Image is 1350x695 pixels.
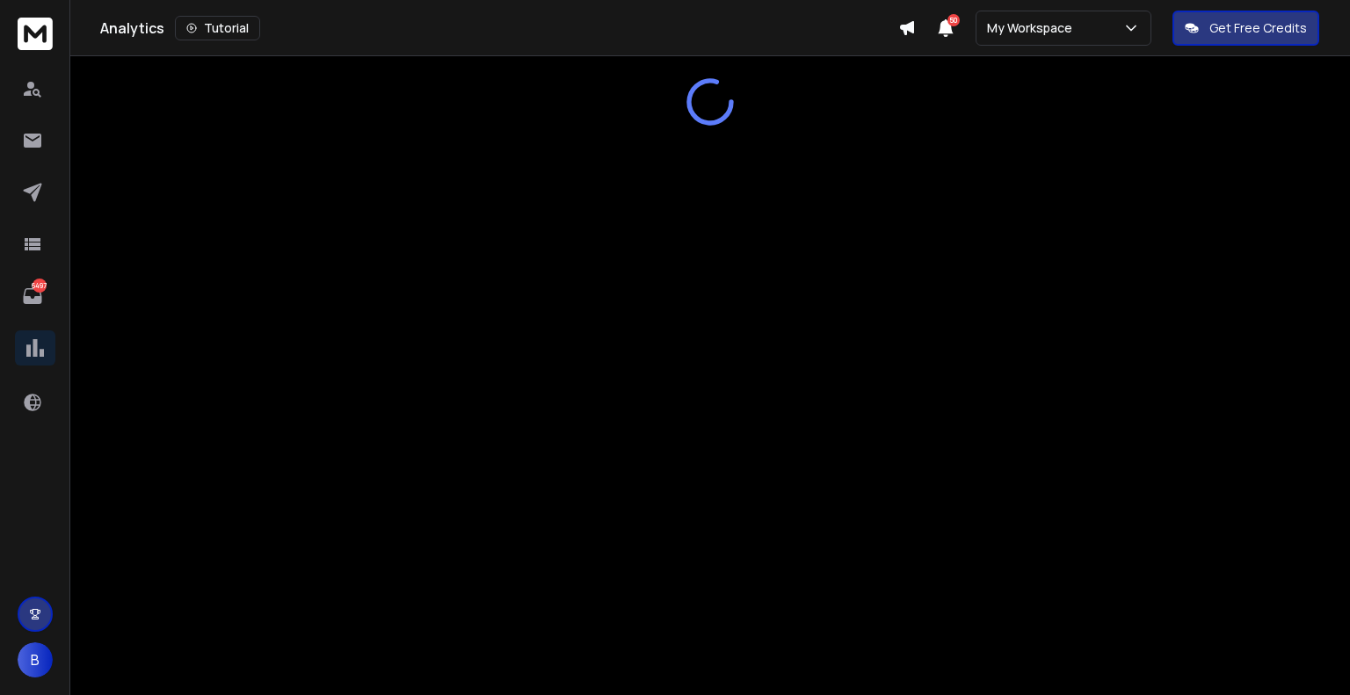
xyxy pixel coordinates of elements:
span: 50 [947,14,960,26]
a: 6497 [15,279,50,314]
p: 6497 [33,279,47,293]
button: B [18,642,53,677]
button: Tutorial [175,16,260,40]
button: Get Free Credits [1172,11,1319,46]
div: Analytics [100,16,898,40]
p: My Workspace [987,19,1079,37]
p: Get Free Credits [1209,19,1307,37]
